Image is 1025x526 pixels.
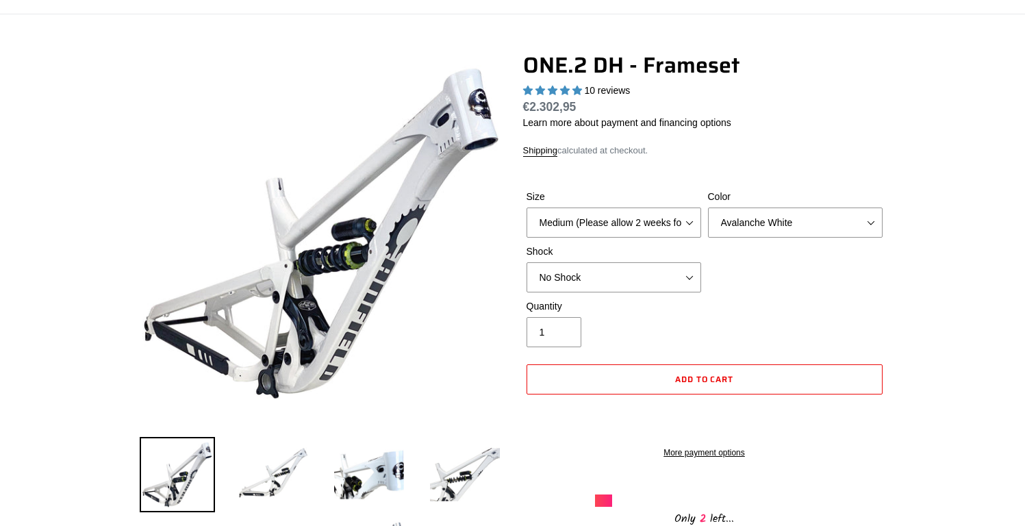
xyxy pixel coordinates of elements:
[675,373,734,386] span: Add to cart
[331,437,407,512] img: Load image into Gallery viewer, ONE.2 DH - Frameset
[527,364,883,394] button: Add to cart
[427,437,503,512] img: Load image into Gallery viewer, ONE.2 DH - Frameset
[140,437,215,512] img: Load image into Gallery viewer, ONE.2 DH - Frameset
[523,144,886,158] div: calculated at checkout.
[527,299,701,314] label: Quantity
[523,100,577,114] span: €2.302,95
[523,85,585,96] span: 5.00 stars
[527,401,883,431] iframe: PayPal-paypal
[527,447,883,459] a: More payment options
[584,85,630,96] span: 10 reviews
[523,117,731,128] a: Learn more about payment and financing options
[527,245,701,259] label: Shock
[236,437,311,512] img: Load image into Gallery viewer, ONE.2 DH - Frameset
[523,52,886,78] h1: ONE.2 DH - Frameset
[527,190,701,204] label: Size
[708,190,883,204] label: Color
[523,145,558,157] a: Shipping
